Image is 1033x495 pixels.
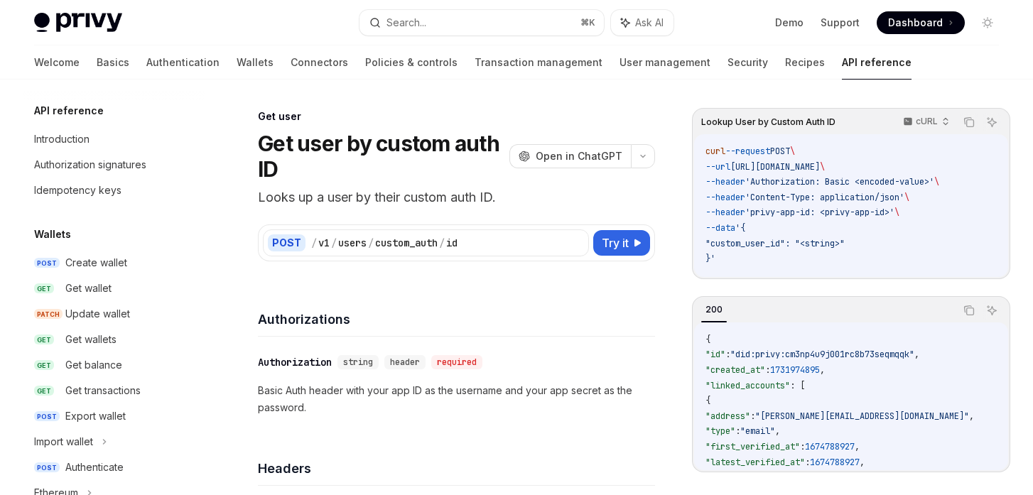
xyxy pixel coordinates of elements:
span: 1674788927 [810,457,860,468]
div: Get balance [65,357,122,374]
a: Introduction [23,126,205,152]
div: Create wallet [65,254,127,271]
span: Open in ChatGPT [536,149,622,163]
span: Try it [602,234,629,251]
span: 'Authorization: Basic <encoded-value>' [745,176,934,187]
span: : [800,441,805,452]
a: PATCHUpdate wallet [23,301,205,327]
span: POST [770,146,790,157]
span: header [390,357,420,368]
a: GETGet wallets [23,327,205,352]
span: POST [34,411,60,422]
span: : [725,349,730,360]
div: Get wallets [65,331,117,348]
span: --header [705,176,745,187]
span: : [805,457,810,468]
button: Ask AI [983,301,1001,320]
div: POST [268,234,305,251]
a: POSTExport wallet [23,403,205,429]
span: , [775,425,780,437]
span: { [705,395,710,406]
button: Search...⌘K [359,10,604,36]
span: "type" [705,425,735,437]
span: , [855,441,860,452]
button: Ask AI [983,113,1001,131]
a: GETGet wallet [23,276,205,301]
span: --header [705,192,745,203]
div: Authenticate [65,459,124,476]
span: POST [34,462,60,473]
p: cURL [916,116,938,127]
a: POSTCreate wallet [23,250,205,276]
p: Basic Auth header with your app ID as the username and your app secret as the password. [258,382,655,416]
span: \ [904,192,909,203]
button: Open in ChatGPT [509,144,631,168]
a: Policies & controls [365,45,458,80]
span: "linked_accounts" [705,380,790,391]
a: POSTAuthenticate [23,455,205,480]
span: \ [790,146,795,157]
a: Transaction management [475,45,602,80]
span: [URL][DOMAIN_NAME] [730,161,820,173]
h1: Get user by custom auth ID [258,131,504,182]
span: --header [705,207,745,218]
a: Recipes [785,45,825,80]
a: GETGet transactions [23,378,205,403]
div: custom_auth [375,236,438,250]
div: id [446,236,458,250]
button: Copy the contents from the code block [960,301,978,320]
button: cURL [895,110,956,134]
a: Authorization signatures [23,152,205,178]
span: "latest_verified_at" [705,457,805,468]
span: : [735,425,740,437]
div: 200 [701,301,727,318]
span: --url [705,161,730,173]
span: "did:privy:cm3np4u9j001rc8b73seqmqqk" [730,349,914,360]
span: : [750,410,755,422]
a: GETGet balance [23,352,205,378]
div: users [338,236,367,250]
div: Get transactions [65,382,141,399]
h4: Authorizations [258,310,655,329]
span: Lookup User by Custom Auth ID [701,116,835,128]
a: Support [821,16,860,30]
span: GET [34,386,54,396]
span: "address" [705,410,750,422]
span: , [914,349,919,360]
div: / [331,236,337,250]
h5: API reference [34,102,104,119]
a: Connectors [291,45,348,80]
a: Welcome [34,45,80,80]
span: }' [705,253,715,264]
div: Search... [386,14,426,31]
a: Wallets [237,45,274,80]
span: "custom_user_id": "<string>" [705,238,845,249]
div: Idempotency keys [34,182,121,199]
a: Idempotency keys [23,178,205,203]
span: curl [705,146,725,157]
h4: Headers [258,459,655,478]
span: "email" [740,425,775,437]
span: "id" [705,349,725,360]
span: , [820,364,825,376]
span: Dashboard [888,16,943,30]
a: Basics [97,45,129,80]
div: Update wallet [65,305,130,322]
span: Ask AI [635,16,664,30]
img: light logo [34,13,122,33]
button: Try it [593,230,650,256]
div: Export wallet [65,408,126,425]
span: string [343,357,373,368]
span: GET [34,283,54,294]
span: \ [820,161,825,173]
a: User management [620,45,710,80]
span: --request [725,146,770,157]
span: 'Content-Type: application/json' [745,192,904,203]
div: Get user [258,109,655,124]
span: : [765,364,770,376]
span: 'privy-app-id: <privy-app-id>' [745,207,894,218]
div: Introduction [34,131,90,148]
span: 1731974895 [770,364,820,376]
span: PATCH [34,309,63,320]
button: Toggle dark mode [976,11,999,34]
